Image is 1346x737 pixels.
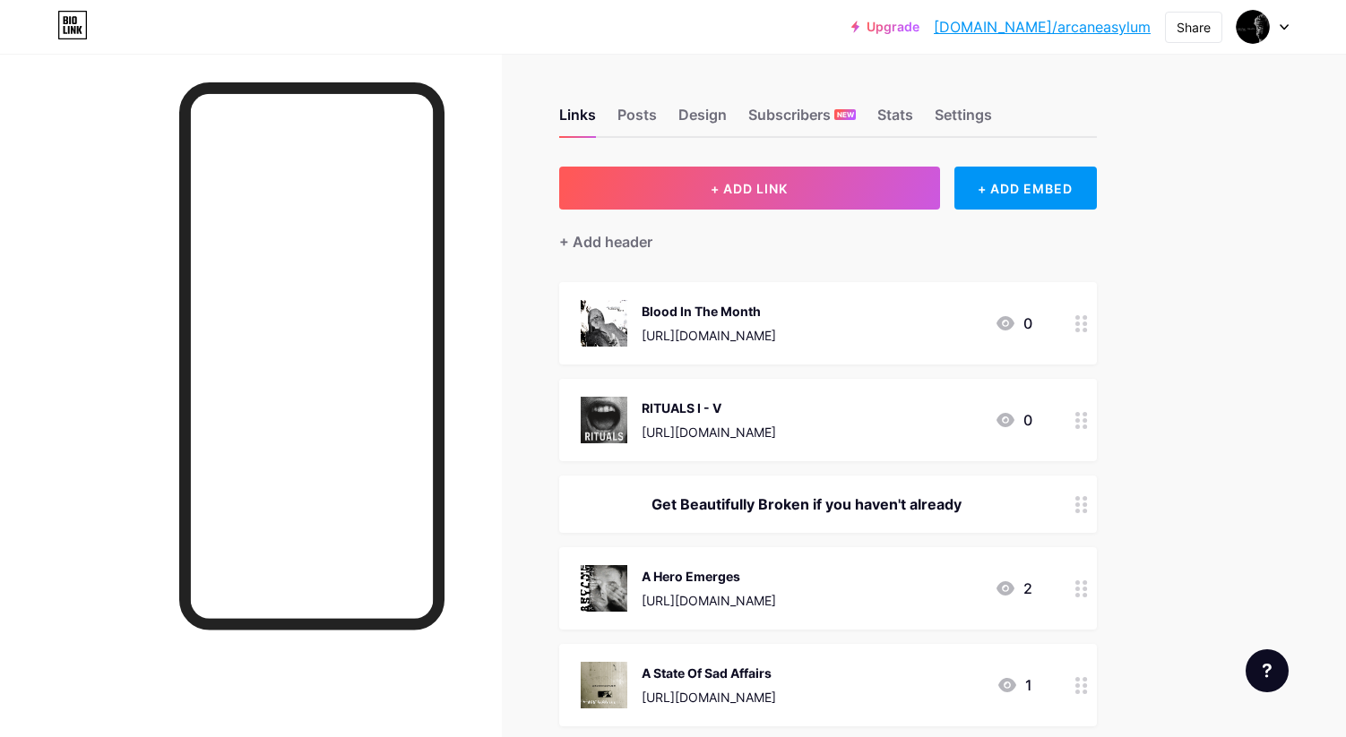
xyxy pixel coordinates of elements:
[995,409,1032,431] div: 0
[642,398,776,417] div: RITUALS I - V
[934,16,1151,38] a: [DOMAIN_NAME]/arcaneasylum
[877,104,913,136] div: Stats
[954,167,1097,210] div: + ADD EMBED
[678,104,727,136] div: Design
[642,326,776,345] div: [URL][DOMAIN_NAME]
[935,104,992,136] div: Settings
[837,109,854,120] span: NEW
[851,20,919,34] a: Upgrade
[642,591,776,610] div: [URL][DOMAIN_NAME]
[581,565,627,612] img: A Hero Emerges
[997,674,1032,696] div: 1
[995,313,1032,334] div: 0
[995,578,1032,599] div: 2
[581,493,1032,515] div: Get Beautifully Broken if you haven't already
[642,688,776,707] div: [URL][DOMAIN_NAME]
[559,231,652,253] div: + Add header
[642,423,776,441] div: [URL][DOMAIN_NAME]
[559,104,596,136] div: Links
[559,167,940,210] button: + ADD LINK
[581,662,627,708] img: A State Of Sad Affairs
[748,104,856,136] div: Subscribers
[711,181,788,196] span: + ADD LINK
[1177,18,1211,37] div: Share
[617,104,657,136] div: Posts
[642,567,776,586] div: A Hero Emerges
[642,302,776,321] div: Blood In The Month
[581,397,627,443] img: RITUALS I - V
[581,300,627,347] img: Blood In The Month
[1236,10,1270,44] img: arcaneasylum
[642,664,776,682] div: A State Of Sad Affairs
